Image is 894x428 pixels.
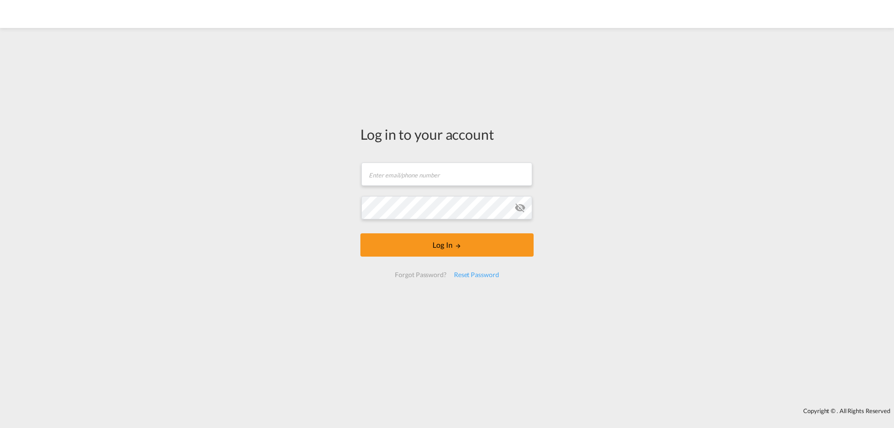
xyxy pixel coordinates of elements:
md-icon: icon-eye-off [515,202,526,213]
div: Log in to your account [360,124,534,144]
input: Enter email/phone number [361,163,532,186]
div: Forgot Password? [391,266,450,283]
button: LOGIN [360,233,534,257]
div: Reset Password [450,266,503,283]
